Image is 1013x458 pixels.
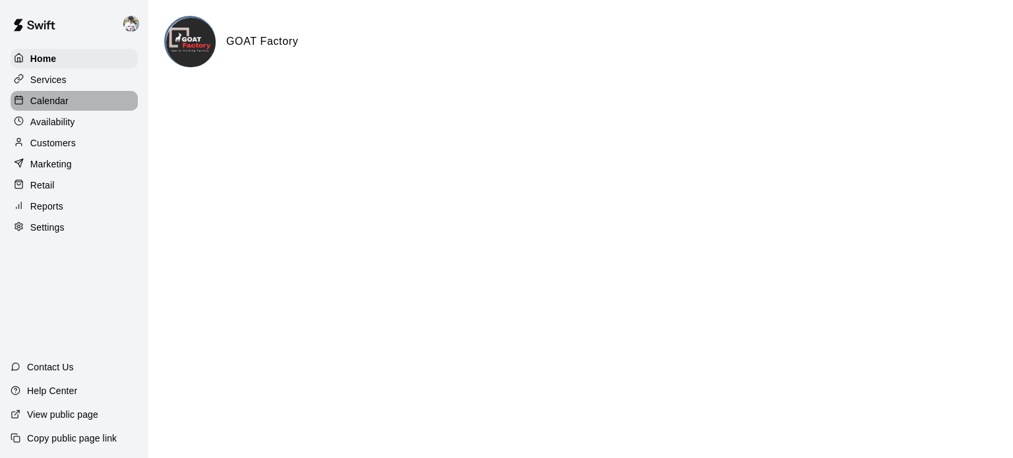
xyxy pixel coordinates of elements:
[11,133,138,153] a: Customers
[11,49,138,69] a: Home
[11,175,138,195] a: Retail
[11,217,138,237] a: Settings
[30,200,63,213] p: Reports
[11,196,138,216] a: Reports
[123,16,139,32] img: Justin Dunning
[11,112,138,132] a: Availability
[30,157,72,171] p: Marketing
[27,432,117,445] p: Copy public page link
[30,73,67,86] p: Services
[30,115,75,129] p: Availability
[121,11,148,37] div: Justin Dunning
[30,52,57,65] p: Home
[11,70,138,90] a: Services
[30,179,55,192] p: Retail
[30,136,76,150] p: Customers
[30,94,69,107] p: Calendar
[11,154,138,174] a: Marketing
[226,33,298,50] h6: GOAT Factory
[30,221,65,234] p: Settings
[27,360,74,374] p: Contact Us
[27,384,77,397] p: Help Center
[27,408,98,421] p: View public page
[166,18,216,67] img: GOAT Factory logo
[11,91,138,111] a: Calendar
